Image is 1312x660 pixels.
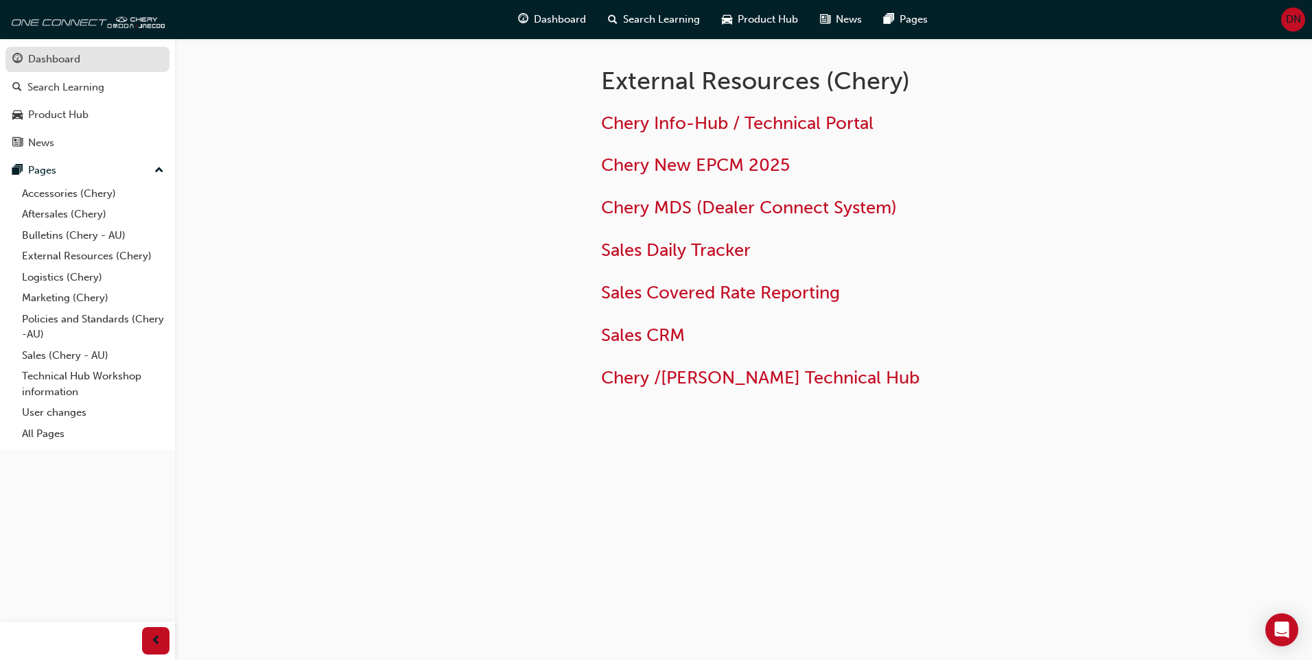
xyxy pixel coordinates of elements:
[16,366,169,402] a: Technical Hub Workshop information
[820,11,830,28] span: news-icon
[1286,12,1301,27] span: DN
[884,11,894,28] span: pages-icon
[154,162,164,180] span: up-icon
[5,102,169,128] a: Product Hub
[12,54,23,66] span: guage-icon
[722,11,732,28] span: car-icon
[12,109,23,121] span: car-icon
[12,165,23,177] span: pages-icon
[16,402,169,423] a: User changes
[16,345,169,366] a: Sales (Chery - AU)
[5,75,169,100] a: Search Learning
[16,225,169,246] a: Bulletins (Chery - AU)
[16,267,169,288] a: Logistics (Chery)
[28,51,80,67] div: Dashboard
[597,5,711,34] a: search-iconSearch Learning
[738,12,798,27] span: Product Hub
[16,246,169,267] a: External Resources (Chery)
[16,309,169,345] a: Policies and Standards (Chery -AU)
[27,80,104,95] div: Search Learning
[507,5,597,34] a: guage-iconDashboard
[5,47,169,72] a: Dashboard
[518,11,528,28] span: guage-icon
[601,113,874,134] a: Chery Info-Hub / Technical Portal
[873,5,939,34] a: pages-iconPages
[534,12,586,27] span: Dashboard
[28,107,89,123] div: Product Hub
[601,197,897,218] a: Chery MDS (Dealer Connect System)
[601,154,790,176] a: Chery New EPCM 2025
[900,12,928,27] span: Pages
[12,137,23,150] span: news-icon
[623,12,700,27] span: Search Learning
[1281,8,1305,32] button: DN
[836,12,862,27] span: News
[12,82,22,94] span: search-icon
[5,130,169,156] a: News
[28,163,56,178] div: Pages
[7,5,165,33] img: oneconnect
[151,633,161,650] span: prev-icon
[809,5,873,34] a: news-iconNews
[16,423,169,445] a: All Pages
[28,135,54,151] div: News
[601,325,685,346] a: Sales CRM
[5,44,169,158] button: DashboardSearch LearningProduct HubNews
[601,367,919,388] a: Chery /[PERSON_NAME] Technical Hub
[1265,613,1298,646] div: Open Intercom Messenger
[601,282,840,303] a: Sales Covered Rate Reporting
[601,239,751,261] a: Sales Daily Tracker
[601,66,1051,96] h1: External Resources (Chery)
[5,158,169,183] button: Pages
[711,5,809,34] a: car-iconProduct Hub
[608,11,618,28] span: search-icon
[16,204,169,225] a: Aftersales (Chery)
[16,287,169,309] a: Marketing (Chery)
[16,183,169,204] a: Accessories (Chery)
